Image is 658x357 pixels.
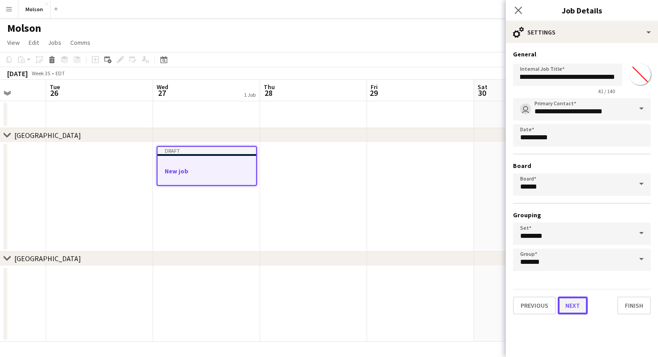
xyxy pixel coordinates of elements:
[7,69,28,78] div: [DATE]
[14,254,81,263] div: [GEOGRAPHIC_DATA]
[478,83,487,91] span: Sat
[558,297,588,314] button: Next
[513,297,556,314] button: Previous
[7,39,20,47] span: View
[29,39,39,47] span: Edit
[476,88,487,98] span: 30
[4,37,23,48] a: View
[513,211,651,219] h3: Grouping
[44,37,65,48] a: Jobs
[14,131,81,140] div: [GEOGRAPHIC_DATA]
[371,83,378,91] span: Fri
[56,70,65,77] div: EDT
[262,88,275,98] span: 28
[369,88,378,98] span: 29
[70,39,90,47] span: Comms
[18,0,51,18] button: Molson
[617,297,651,314] button: Finish
[157,146,257,186] app-job-card: DraftNew job
[48,39,61,47] span: Jobs
[157,83,168,91] span: Wed
[158,147,256,154] div: Draft
[513,50,651,58] h3: General
[7,22,41,35] h1: Molson
[506,22,658,43] div: Settings
[591,88,622,95] span: 41 / 140
[244,91,256,98] div: 1 Job
[67,37,94,48] a: Comms
[25,37,43,48] a: Edit
[30,70,52,77] span: Week 35
[155,88,168,98] span: 27
[48,88,60,98] span: 26
[50,83,60,91] span: Tue
[158,167,256,175] h3: New job
[506,4,658,16] h3: Job Details
[264,83,275,91] span: Thu
[513,162,651,170] h3: Board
